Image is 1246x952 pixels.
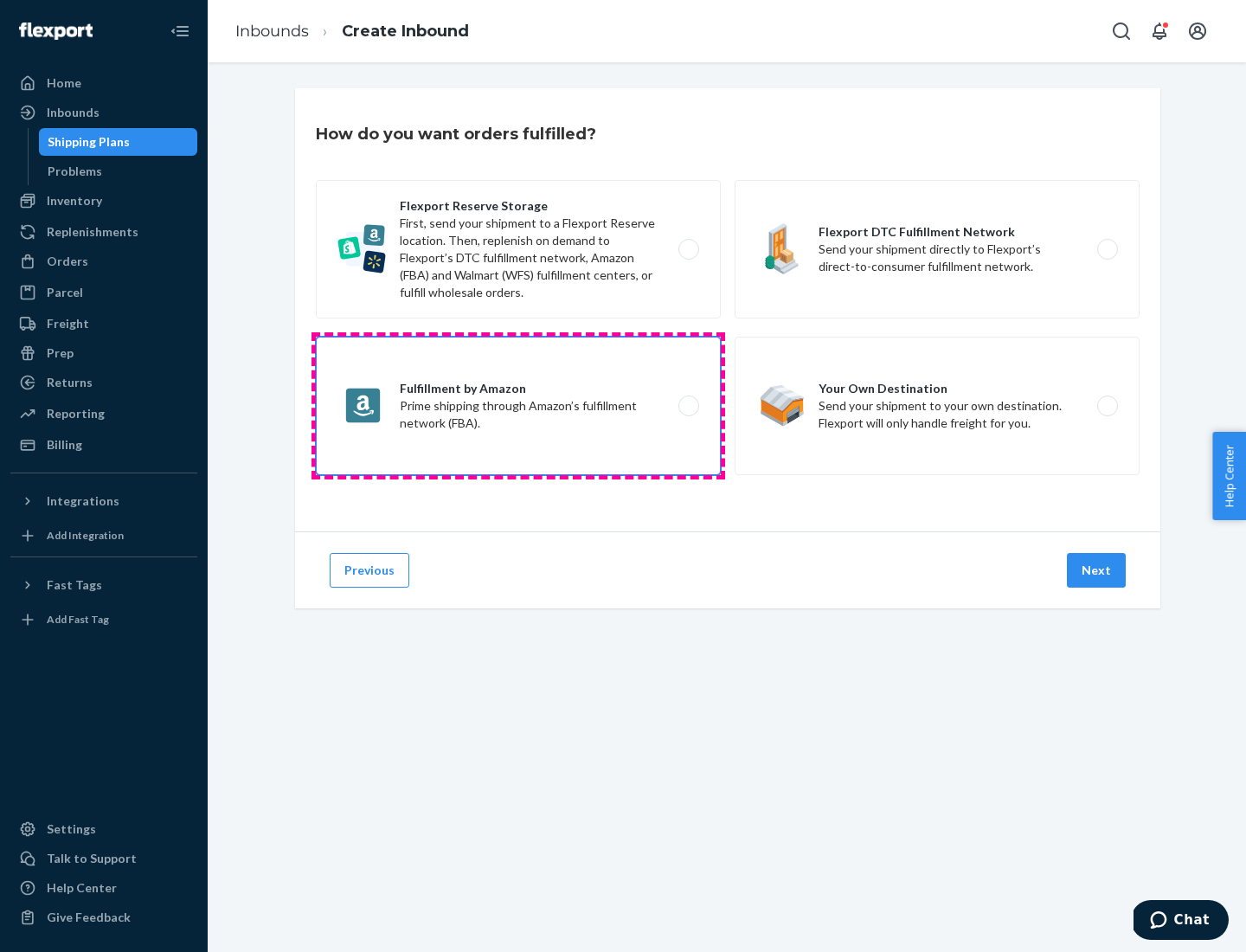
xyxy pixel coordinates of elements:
[10,431,197,459] a: Billing
[10,874,197,902] a: Help Center
[47,528,124,543] div: Add Integration
[19,23,93,40] img: Flexport logo
[10,248,197,275] a: Orders
[47,284,83,301] div: Parcel
[48,163,102,180] div: Problems
[1067,553,1126,588] button: Next
[39,158,198,185] a: Problems
[47,879,117,897] div: Help Center
[1142,14,1177,48] button: Open notifications
[47,405,105,422] div: Reporting
[222,6,483,57] ol: breadcrumbs
[47,223,138,241] div: Replenishments
[10,310,197,338] a: Freight
[47,436,82,453] div: Billing
[47,344,74,362] div: Prep
[10,187,197,215] a: Inventory
[47,74,81,92] div: Home
[47,909,131,926] div: Give Feedback
[10,487,197,515] button: Integrations
[163,14,197,48] button: Close Navigation
[1104,14,1139,48] button: Open Search Box
[1212,432,1246,520] button: Help Center
[10,218,197,246] a: Replenishments
[10,279,197,306] a: Parcel
[10,904,197,931] button: Give Feedback
[47,104,100,121] div: Inbounds
[1134,900,1229,943] iframe: Opens a widget where you can chat to one of our agents
[10,606,197,634] a: Add Fast Tag
[47,374,93,391] div: Returns
[48,133,130,151] div: Shipping Plans
[330,553,409,588] button: Previous
[342,22,469,41] a: Create Inbound
[10,815,197,843] a: Settings
[47,492,119,510] div: Integrations
[1180,14,1215,48] button: Open account menu
[10,69,197,97] a: Home
[39,128,198,156] a: Shipping Plans
[316,123,596,145] h3: How do you want orders fulfilled?
[47,192,102,209] div: Inventory
[235,22,309,41] a: Inbounds
[10,99,197,126] a: Inbounds
[10,339,197,367] a: Prep
[47,253,88,270] div: Orders
[10,522,197,550] a: Add Integration
[47,820,96,838] div: Settings
[10,400,197,428] a: Reporting
[47,315,89,332] div: Freight
[10,369,197,396] a: Returns
[47,576,102,594] div: Fast Tags
[47,612,109,627] div: Add Fast Tag
[10,571,197,599] button: Fast Tags
[10,845,197,872] button: Talk to Support
[47,850,137,867] div: Talk to Support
